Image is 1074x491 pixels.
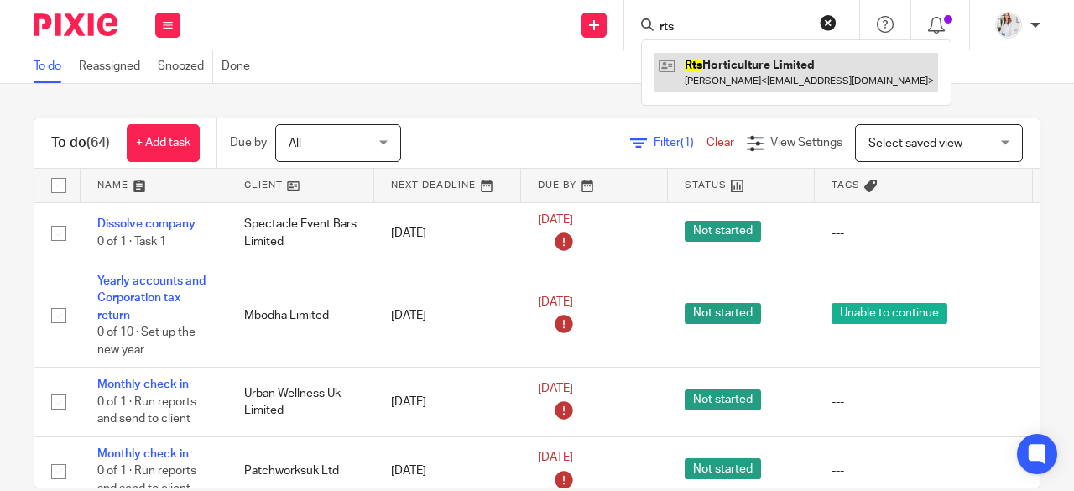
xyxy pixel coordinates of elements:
[832,394,1016,410] div: ---
[230,134,267,151] p: Due by
[832,462,1016,479] div: ---
[820,14,837,31] button: Clear
[685,221,761,242] span: Not started
[706,137,734,149] a: Clear
[832,225,1016,242] div: ---
[770,137,842,149] span: View Settings
[685,458,761,479] span: Not started
[158,50,213,83] a: Snoozed
[97,448,189,460] a: Monthly check in
[222,50,258,83] a: Done
[127,124,200,162] a: + Add task
[538,452,573,463] span: [DATE]
[995,12,1022,39] img: Daisy.JPG
[832,303,947,324] span: Unable to continue
[654,137,706,149] span: Filter
[34,13,117,36] img: Pixie
[51,134,110,152] h1: To do
[538,296,573,308] span: [DATE]
[658,20,809,35] input: Search
[227,264,374,368] td: Mbodha Limited
[97,379,189,390] a: Monthly check in
[97,275,206,321] a: Yearly accounts and Corporation tax return
[680,137,694,149] span: (1)
[832,180,860,190] span: Tags
[97,326,196,356] span: 0 of 10 · Set up the new year
[538,383,573,394] span: [DATE]
[227,368,374,436] td: Urban Wellness Uk Limited
[227,202,374,264] td: Spectacle Event Bars Limited
[289,138,301,149] span: All
[97,218,196,230] a: Dissolve company
[868,138,962,149] span: Select saved view
[34,50,70,83] a: To do
[97,236,166,248] span: 0 of 1 · Task 1
[86,136,110,149] span: (64)
[374,368,521,436] td: [DATE]
[685,303,761,324] span: Not started
[538,214,573,226] span: [DATE]
[374,264,521,368] td: [DATE]
[97,396,196,426] span: 0 of 1 · Run reports and send to client
[374,202,521,264] td: [DATE]
[685,389,761,410] span: Not started
[79,50,149,83] a: Reassigned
